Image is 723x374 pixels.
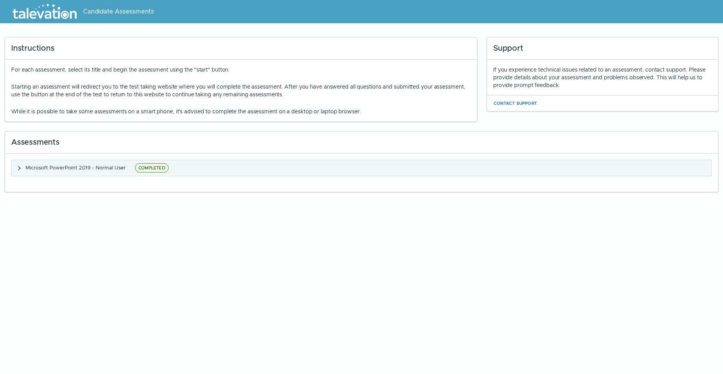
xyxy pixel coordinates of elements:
[493,66,712,89] div: If you experience technical issues related to an assessment, contact support. Please provide deta...
[9,2,80,21] img: Talevation_Logo_Transparent_white.png
[12,160,711,176] button: Microsoft PowerPoint 2019 - Normal UserCOMPLETED
[135,163,169,172] span: COMPLETED
[11,108,471,115] p: While it is possible to take some assessments on a smart phone, it's advised to complete the asse...
[487,38,718,60] div: Support
[83,7,154,16] span: Candidate Assessments
[39,6,51,12] span: Help
[26,164,126,171] span: Microsoft PowerPoint 2019 - Normal User
[493,99,537,108] button: Contact Support
[11,66,471,115] div: For each assessment, select its title and begin the assessment using the "start" button.
[11,83,471,98] p: Starting an assessment will redirect you to the test taking website where you will complete the a...
[5,131,718,154] div: Assessments
[5,38,477,60] div: Instructions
